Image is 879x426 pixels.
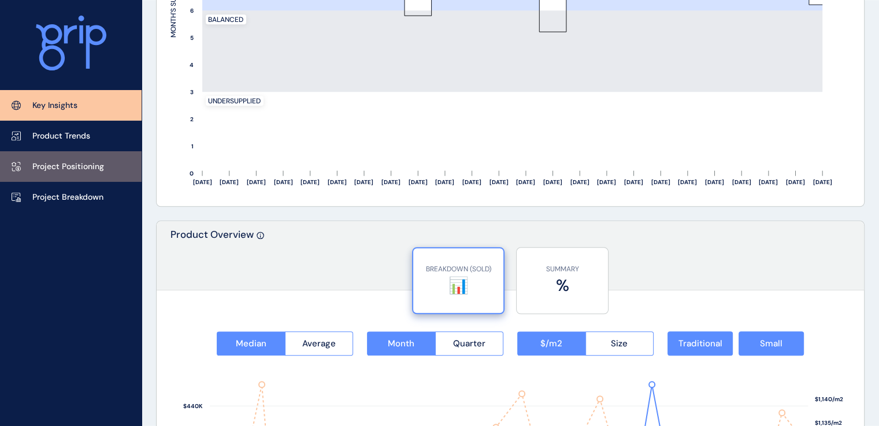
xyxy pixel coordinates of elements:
[170,228,254,290] p: Product Overview
[786,178,805,186] text: [DATE]
[759,178,778,186] text: [DATE]
[190,88,194,96] text: 3
[462,178,481,186] text: [DATE]
[354,178,373,186] text: [DATE]
[732,178,751,186] text: [DATE]
[522,264,602,274] p: SUMMARY
[453,338,485,349] span: Quarter
[517,331,585,356] button: $/m2
[611,338,628,349] span: Size
[32,130,90,142] p: Product Trends
[388,338,414,349] span: Month
[651,178,670,186] text: [DATE]
[190,34,194,42] text: 5
[190,170,194,177] text: 0
[220,178,239,186] text: [DATE]
[247,178,266,186] text: [DATE]
[813,178,832,186] text: [DATE]
[217,331,285,356] button: Median
[190,115,194,123] text: 2
[678,338,722,349] span: Traditional
[273,178,292,186] text: [DATE]
[32,100,77,111] p: Key Insights
[367,331,435,356] button: Month
[409,178,428,186] text: [DATE]
[678,178,697,186] text: [DATE]
[516,178,535,186] text: [DATE]
[419,264,498,274] p: BREAKDOWN (SOLD)
[667,331,733,356] button: Traditional
[191,143,194,150] text: 1
[489,178,509,186] text: [DATE]
[760,338,782,349] span: Small
[236,338,266,349] span: Median
[190,61,194,69] text: 4
[435,331,504,356] button: Quarter
[570,178,589,186] text: [DATE]
[540,338,562,349] span: $/m2
[285,331,354,356] button: Average
[381,178,400,186] text: [DATE]
[32,161,104,173] p: Project Positioning
[190,7,194,14] text: 6
[419,274,498,297] label: 📊
[302,338,336,349] span: Average
[705,178,724,186] text: [DATE]
[624,178,643,186] text: [DATE]
[193,178,212,186] text: [DATE]
[301,178,320,186] text: [DATE]
[597,178,616,186] text: [DATE]
[522,274,602,297] label: %
[32,192,103,203] p: Project Breakdown
[543,178,562,186] text: [DATE]
[435,178,454,186] text: [DATE]
[585,331,654,356] button: Size
[739,331,804,356] button: Small
[328,178,347,186] text: [DATE]
[815,395,843,403] text: $1,140/m2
